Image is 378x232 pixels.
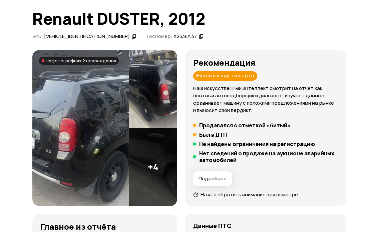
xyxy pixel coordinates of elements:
[32,33,41,40] span: VIN :
[201,191,298,198] span: На что обратить внимание при осмотре
[199,150,338,163] h5: Нет сведений о продаже на аукционе аварийных автомобилей
[147,33,172,40] span: Госномер:
[199,122,291,129] h5: Продавался с отметкой «битый»
[193,71,257,81] div: Нужен взгляд эксперта
[193,222,232,229] h4: Данные ПТС
[193,191,298,198] a: На что обратить внимание при осмотре
[193,58,338,67] h3: Рекомендация
[173,33,197,40] div: Х233ЕА47
[193,85,338,114] p: Наш искусственный интеллект смотрит на отчёт как опытный автоподборщик и диагност: изучает данные...
[199,141,315,147] h5: Не найдены ограничения на регистрацию
[199,131,227,138] h5: Был в ДТП
[44,33,130,40] div: [VEHICLE_IDENTIFICATION_NUMBER]
[46,58,116,63] span: На фотографиях 2 повреждения
[40,222,169,231] h3: Главное из отчёта
[199,175,227,182] span: Подробнее
[193,171,232,186] button: Подробнее
[32,10,346,28] h1: Renault DUSTER, 2012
